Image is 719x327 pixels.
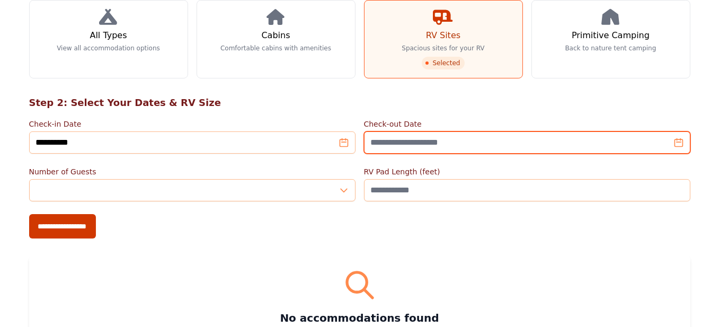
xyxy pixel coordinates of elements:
label: Number of Guests [29,166,356,177]
p: View all accommodation options [57,44,160,52]
h3: No accommodations found [42,311,678,325]
p: Spacious sites for your RV [402,44,484,52]
h2: Step 2: Select Your Dates & RV Size [29,95,690,110]
p: Back to nature tent camping [565,44,656,52]
label: RV Pad Length (feet) [364,166,690,177]
h3: Primitive Camping [572,29,650,42]
h3: RV Sites [426,29,460,42]
p: Comfortable cabins with amenities [220,44,331,52]
label: Check-out Date [364,119,690,129]
span: Selected [422,57,464,69]
label: Check-in Date [29,119,356,129]
h3: Cabins [261,29,290,42]
h3: All Types [90,29,127,42]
